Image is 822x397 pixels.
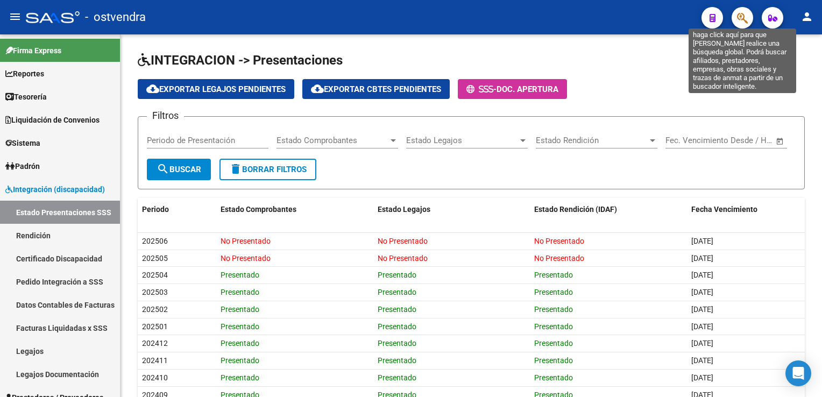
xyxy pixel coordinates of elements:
[691,205,757,214] span: Fecha Vencimiento
[534,339,573,348] span: Presentado
[534,271,573,279] span: Presentado
[534,288,573,296] span: Presentado
[800,10,813,23] mat-icon: person
[142,254,168,263] span: 202505
[138,79,294,99] button: Exportar Legajos Pendientes
[146,84,286,94] span: Exportar Legajos Pendientes
[85,5,146,29] span: - ostvendra
[147,159,211,180] button: Buscar
[534,237,584,245] span: No Presentado
[221,305,259,314] span: Presentado
[219,159,316,180] button: Borrar Filtros
[378,288,416,296] span: Presentado
[221,271,259,279] span: Presentado
[229,165,307,174] span: Borrar Filtros
[774,135,786,147] button: Open calendar
[221,205,296,214] span: Estado Comprobantes
[691,271,713,279] span: [DATE]
[691,254,713,263] span: [DATE]
[157,162,169,175] mat-icon: search
[378,254,428,263] span: No Presentado
[691,288,713,296] span: [DATE]
[5,114,100,126] span: Liquidación de Convenios
[530,198,687,221] datatable-header-cell: Estado Rendición (IDAF)
[536,136,648,145] span: Estado Rendición
[691,305,713,314] span: [DATE]
[138,198,216,221] datatable-header-cell: Periodo
[221,373,259,382] span: Presentado
[458,79,567,99] button: -Doc. Apertura
[9,10,22,23] mat-icon: menu
[691,339,713,348] span: [DATE]
[5,68,44,80] span: Reportes
[378,339,416,348] span: Presentado
[378,373,416,382] span: Presentado
[378,271,416,279] span: Presentado
[534,305,573,314] span: Presentado
[216,198,373,221] datatable-header-cell: Estado Comprobantes
[142,305,168,314] span: 202502
[710,136,762,145] input: End date
[221,254,271,263] span: No Presentado
[146,82,159,95] mat-icon: cloud_download
[311,82,324,95] mat-icon: cloud_download
[5,91,47,103] span: Tesorería
[142,271,168,279] span: 202504
[221,322,259,331] span: Presentado
[534,205,617,214] span: Estado Rendición (IDAF)
[691,237,713,245] span: [DATE]
[142,237,168,245] span: 202506
[691,356,713,365] span: [DATE]
[157,165,201,174] span: Buscar
[142,339,168,348] span: 202412
[221,288,259,296] span: Presentado
[534,373,573,382] span: Presentado
[142,356,168,365] span: 202411
[378,356,416,365] span: Presentado
[221,356,259,365] span: Presentado
[497,84,558,94] span: Doc. Apertura
[311,84,441,94] span: Exportar Cbtes Pendientes
[691,322,713,331] span: [DATE]
[466,84,497,94] span: -
[138,53,343,68] span: INTEGRACION -> Presentaciones
[378,237,428,245] span: No Presentado
[5,183,105,195] span: Integración (discapacidad)
[378,322,416,331] span: Presentado
[691,373,713,382] span: [DATE]
[302,79,450,99] button: Exportar Cbtes Pendientes
[406,136,518,145] span: Estado Legajos
[373,198,530,221] datatable-header-cell: Estado Legajos
[142,205,169,214] span: Periodo
[665,136,700,145] input: Start date
[534,356,573,365] span: Presentado
[277,136,388,145] span: Estado Comprobantes
[378,205,430,214] span: Estado Legajos
[785,360,811,386] div: Open Intercom Messenger
[5,137,40,149] span: Sistema
[534,254,584,263] span: No Presentado
[221,237,271,245] span: No Presentado
[142,288,168,296] span: 202503
[534,322,573,331] span: Presentado
[378,305,416,314] span: Presentado
[221,339,259,348] span: Presentado
[5,160,40,172] span: Padrón
[142,322,168,331] span: 202501
[5,45,61,56] span: Firma Express
[687,198,805,221] datatable-header-cell: Fecha Vencimiento
[142,373,168,382] span: 202410
[229,162,242,175] mat-icon: delete
[147,108,184,123] h3: Filtros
